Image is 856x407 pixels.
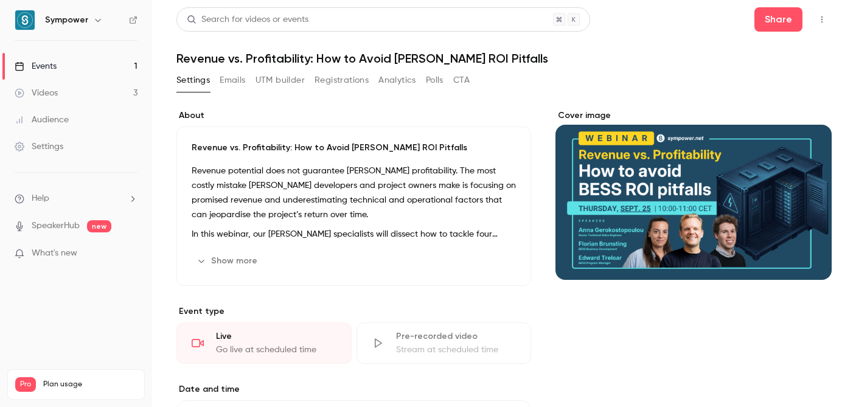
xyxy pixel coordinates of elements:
button: CTA [453,71,470,90]
span: Plan usage [43,380,137,389]
img: Sympower [15,10,35,30]
li: help-dropdown-opener [15,192,137,205]
p: In this webinar, our [PERSON_NAME] specialists will dissect how to tackle four critical risks tha... [192,227,516,242]
button: Share [754,7,802,32]
span: new [87,220,111,232]
label: Cover image [555,110,832,122]
div: Videos [15,87,58,99]
div: LiveGo live at scheduled time [176,322,352,364]
div: Pre-recorded videoStream at scheduled time [357,322,532,364]
section: Cover image [555,110,832,280]
button: Registrations [315,71,369,90]
h6: Sympower [45,14,88,26]
div: Settings [15,141,63,153]
div: Audience [15,114,69,126]
label: About [176,110,531,122]
span: Pro [15,377,36,392]
button: Analytics [378,71,416,90]
a: SpeakerHub [32,220,80,232]
div: Pre-recorded video [396,330,517,343]
label: Date and time [176,383,531,395]
div: Live [216,330,336,343]
span: Help [32,192,49,205]
h1: Revenue vs. Profitability: How to Avoid [PERSON_NAME] ROI Pitfalls [176,51,832,66]
div: Go live at scheduled time [216,344,336,356]
p: Revenue vs. Profitability: How to Avoid [PERSON_NAME] ROI Pitfalls [192,142,516,154]
button: UTM builder [256,71,305,90]
span: What's new [32,247,77,260]
button: Emails [220,71,245,90]
div: Stream at scheduled time [396,344,517,356]
iframe: Noticeable Trigger [123,248,137,259]
p: Revenue potential does not guarantee [PERSON_NAME] profitability. The most costly mistake [PERSON... [192,164,516,222]
button: Polls [426,71,444,90]
div: Events [15,60,57,72]
button: Settings [176,71,210,90]
p: Event type [176,305,531,318]
button: Show more [192,251,265,271]
div: Search for videos or events [187,13,308,26]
